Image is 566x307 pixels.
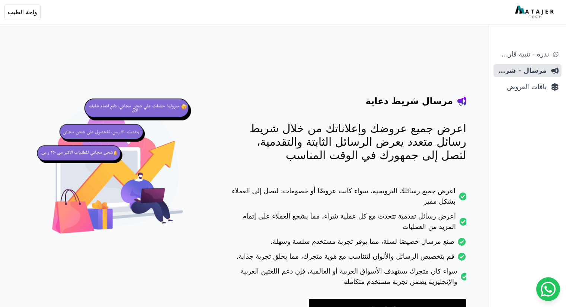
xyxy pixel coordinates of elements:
h4: مرسال شريط دعاية [366,95,453,107]
li: اعرض رسائل تقدمية تتحدث مع كل عملية شراء، مما يشجع العملاء على إتمام المزيد من العمليات [230,211,466,236]
li: اعرض جميع رسائلك الترويجية، سواء كانت عروضًا أو خصومات، لتصل إلى العملاء بشكل مميز [230,186,466,211]
p: اعرض جميع عروضك وإعلاناتك من خلال شريط رسائل متعدد يعرض الرسائل الثابتة والتقدمية، لتصل إلى جمهور... [230,122,466,162]
a: ندرة - تنبية قارب علي النفاذ [493,48,562,61]
span: واحة الطيب [8,8,37,17]
li: سواء كان متجرك يستهدف الأسواق العربية أو العالمية، فإن دعم اللغتين العربية والإنجليزية يضمن تجربة... [230,266,466,291]
a: مرسال - شريط دعاية [493,64,562,77]
a: باقات العروض [493,80,562,94]
li: قم بتخصيص الرسائل والألوان لتتناسب مع هوية متجرك، مما يخلق تجربة جذابة. [230,251,466,266]
span: باقات العروض [496,82,547,92]
img: MatajerTech Logo [515,6,556,19]
span: ندرة - تنبية قارب علي النفاذ [496,49,549,59]
img: hero [35,89,201,255]
li: صنع مرسال خصيصًا لسلة، مما يوفر تجربة مستخدم سلسة وسهلة. [230,236,466,251]
span: مرسال - شريط دعاية [496,65,547,76]
button: واحة الطيب [4,4,41,20]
